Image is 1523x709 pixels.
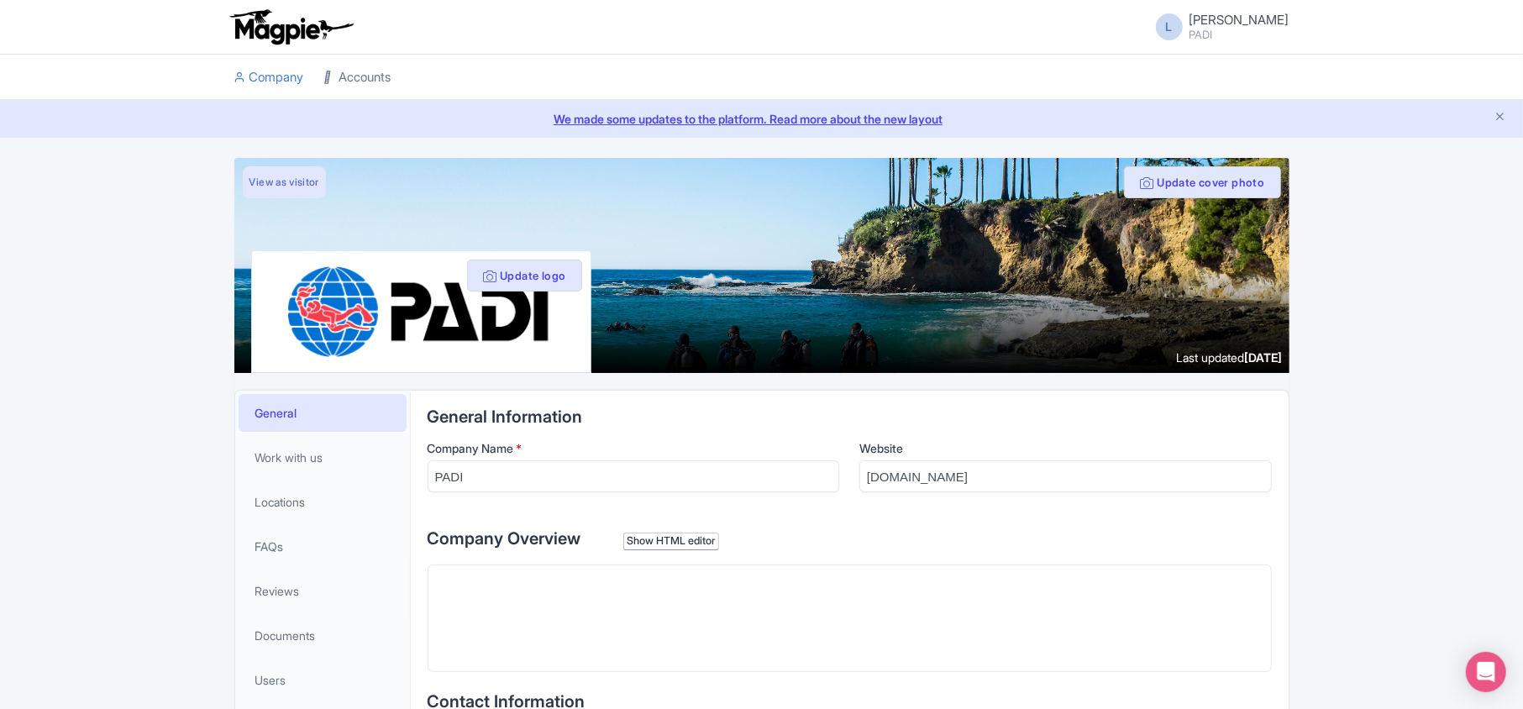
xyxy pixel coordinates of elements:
[1190,12,1289,28] span: [PERSON_NAME]
[467,260,582,291] button: Update logo
[1177,349,1283,366] div: Last updated
[255,404,297,422] span: General
[239,528,407,565] a: FAQs
[239,394,407,432] a: General
[239,661,407,699] a: Users
[234,55,304,101] a: Company
[239,439,407,476] a: Work with us
[286,265,556,359] img: ghlacltlqpxhbglvw27b.png
[226,8,356,45] img: logo-ab69f6fb50320c5b225c76a69d11143b.png
[255,627,316,644] span: Documents
[428,441,514,455] span: Company Name
[239,617,407,654] a: Documents
[1190,29,1289,40] small: PADI
[623,533,720,550] div: Show HTML editor
[1124,166,1280,198] button: Update cover photo
[255,538,284,555] span: FAQs
[324,55,391,101] a: Accounts
[255,582,300,600] span: Reviews
[10,110,1513,128] a: We made some updates to the platform. Read more about the new layout
[428,528,581,549] span: Company Overview
[1245,350,1283,365] span: [DATE]
[239,483,407,521] a: Locations
[239,572,407,610] a: Reviews
[255,449,323,466] span: Work with us
[428,407,1272,426] h2: General Information
[1146,13,1289,40] a: L [PERSON_NAME] PADI
[1494,108,1506,128] button: Close announcement
[255,493,306,511] span: Locations
[1466,652,1506,692] div: Open Intercom Messenger
[255,671,286,689] span: Users
[1156,13,1183,40] span: L
[243,166,326,198] a: View as visitor
[859,441,903,455] span: Website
